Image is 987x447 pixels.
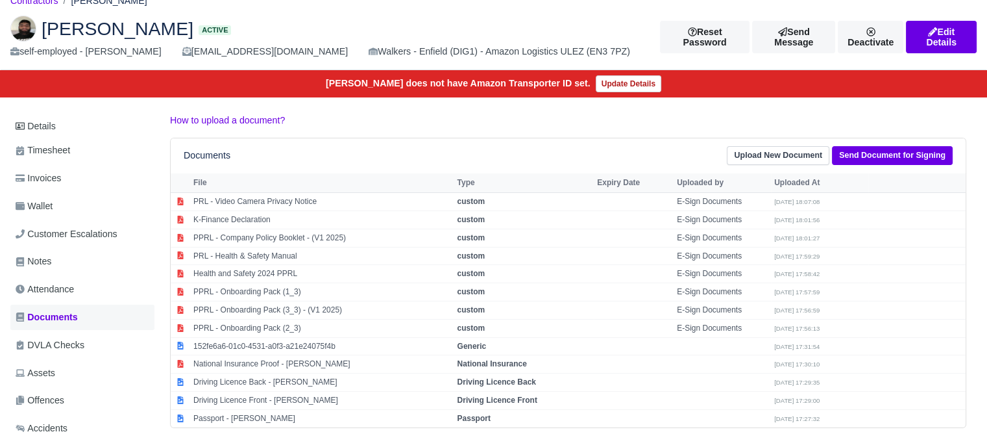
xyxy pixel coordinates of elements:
span: Accidents [16,421,67,436]
h6: Documents [184,150,230,161]
th: Expiry Date [594,173,674,193]
small: [DATE] 17:56:13 [774,325,820,332]
a: DVLA Checks [10,333,154,358]
th: Uploaded by [674,173,771,193]
strong: custom [457,215,485,224]
a: Notes [10,249,154,274]
th: Type [454,173,594,193]
strong: Passport [457,414,490,423]
td: E-Sign Documents [674,319,771,337]
a: Timesheet [10,138,154,163]
small: [DATE] 17:57:59 [774,288,820,296]
strong: Generic [457,342,486,351]
a: Send Document for Signing [832,146,953,165]
td: E-Sign Documents [674,265,771,283]
td: PPRL - Company Policy Booklet - (V1 2025) [190,229,454,247]
span: Notes [16,254,51,269]
a: Customer Escalations [10,222,154,247]
td: Driving Licence Front - [PERSON_NAME] [190,392,454,410]
td: E-Sign Documents [674,283,771,301]
span: Invoices [16,171,61,186]
td: E-Sign Documents [674,229,771,247]
td: E-Sign Documents [674,301,771,320]
small: [DATE] 17:29:00 [774,397,820,404]
a: Upload New Document [727,146,829,165]
a: Attendance [10,277,154,302]
a: Wallet [10,194,154,219]
a: Assets [10,361,154,386]
div: Walkers - Enfield (DIG1) - Amazon Logistics ULEZ (EN3 7PZ) [369,44,630,59]
a: Deactivate [838,21,903,53]
a: Offences [10,388,154,413]
td: PPRL - Onboarding Pack (1_3) [190,283,454,301]
th: Uploaded At [771,173,868,193]
td: E-Sign Documents [674,211,771,229]
strong: Driving Licence Front [457,396,537,405]
strong: custom [457,287,485,296]
td: PPRL - Onboarding Pack (2_3) [190,319,454,337]
span: [PERSON_NAME] [42,19,193,38]
strong: custom [457,269,485,278]
td: PRL - Health & Safety Manual [190,247,454,265]
strong: custom [457,197,485,206]
td: PPRL - Onboarding Pack (3_3) - (V1 2025) [190,301,454,320]
a: Send Message [752,21,835,53]
span: Active [199,25,231,35]
small: [DATE] 18:07:08 [774,198,820,205]
small: [DATE] 17:29:35 [774,379,820,386]
small: [DATE] 17:31:54 [774,343,820,350]
div: self-employed - [PERSON_NAME] [10,44,162,59]
div: [EMAIL_ADDRESS][DOMAIN_NAME] [182,44,348,59]
td: Passport - [PERSON_NAME] [190,409,454,427]
small: [DATE] 17:56:59 [774,307,820,314]
a: How to upload a document? [170,115,285,125]
small: [DATE] 17:59:29 [774,253,820,260]
a: Documents [10,305,154,330]
span: Timesheet [16,143,70,158]
a: Update Details [596,75,661,92]
a: Invoices [10,166,154,191]
small: [DATE] 17:30:10 [774,361,820,368]
a: Edit Details [906,21,977,53]
span: DVLA Checks [16,338,84,353]
strong: custom [457,251,485,261]
th: File [190,173,454,193]
td: 152fe6a6-01c0-4531-a0f3-a21e24075f4b [190,337,454,355]
strong: National Insurance [457,359,526,368]
td: K-Finance Declaration [190,211,454,229]
td: Health and Safety 2024 PPRL [190,265,454,283]
small: [DATE] 18:01:27 [774,235,820,242]
button: Reset Password [660,21,749,53]
td: Driving Licence Back - [PERSON_NAME] [190,374,454,392]
span: Wallet [16,199,53,214]
span: Customer Escalations [16,227,117,242]
a: Details [10,114,154,138]
strong: custom [457,305,485,314]
iframe: Chat Widget [922,385,987,447]
td: E-Sign Documents [674,247,771,265]
strong: Driving Licence Back [457,377,535,387]
td: PRL - Video Camera Privacy Notice [190,193,454,211]
span: Offences [16,393,64,408]
a: Accidents [10,416,154,441]
small: [DATE] 17:27:32 [774,415,820,422]
td: National Insurance Proof - [PERSON_NAME] [190,355,454,374]
td: E-Sign Documents [674,193,771,211]
span: Documents [16,310,78,325]
span: Assets [16,366,55,381]
small: [DATE] 18:01:56 [774,216,820,224]
strong: custom [457,233,485,242]
small: [DATE] 17:58:42 [774,270,820,277]
div: Sharaf rashid [1,5,986,70]
strong: custom [457,324,485,333]
span: Attendance [16,282,74,297]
